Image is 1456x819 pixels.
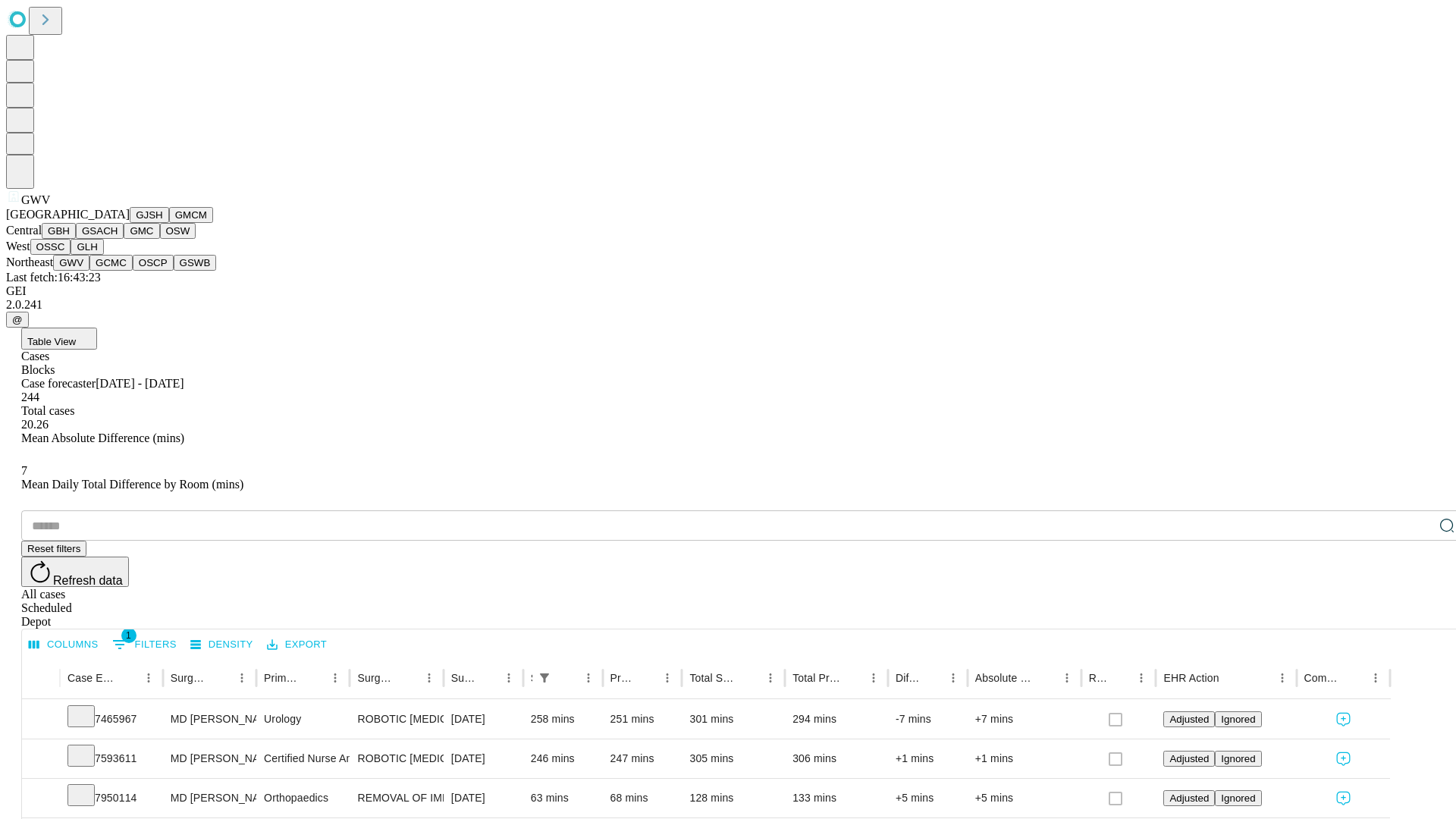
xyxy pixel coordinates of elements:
[27,543,80,554] span: Reset filters
[357,700,435,739] div: ROBOTIC [MEDICAL_DATA] [MEDICAL_DATA] RETROPUBIC RADICAL
[138,667,159,689] button: Menu
[171,672,209,684] div: Surgeon Name
[689,779,777,817] div: 128 mins
[534,667,555,689] div: 1 active filter
[264,672,302,684] div: Primary Service
[896,779,960,817] div: +5 mins
[171,739,249,778] div: MD [PERSON_NAME]
[6,224,42,237] span: Central
[6,312,29,328] button: @
[53,574,123,587] span: Refresh data
[21,431,184,444] span: Mean Absolute Difference (mins)
[1215,790,1261,806] button: Ignored
[264,739,342,778] div: Certified Nurse Anesthetist
[610,700,675,739] div: 251 mins
[53,255,89,271] button: GWV
[108,632,180,657] button: Show filters
[30,786,52,812] button: Expand
[451,739,516,778] div: [DATE]
[171,700,249,739] div: MD [PERSON_NAME]
[975,779,1074,817] div: +5 mins
[921,667,943,689] button: Sort
[263,633,331,657] button: Export
[531,700,595,739] div: 258 mins
[531,672,532,684] div: Scheduled In Room Duration
[975,700,1074,739] div: +7 mins
[689,739,777,778] div: 305 mins
[76,223,124,239] button: GSACH
[1131,667,1152,689] button: Menu
[121,628,136,643] span: 1
[1169,753,1209,764] span: Adjusted
[1169,714,1209,725] span: Adjusted
[133,255,174,271] button: OSCP
[896,739,960,778] div: +1 mins
[610,672,635,684] div: Predicted In Room Duration
[187,633,257,657] button: Density
[210,667,231,689] button: Sort
[531,779,595,817] div: 63 mins
[975,739,1074,778] div: +1 mins
[71,239,103,255] button: GLH
[419,667,440,689] button: Menu
[25,633,102,657] button: Select columns
[169,207,213,223] button: GMCM
[1163,672,1219,684] div: EHR Action
[477,667,498,689] button: Sort
[863,667,884,689] button: Menu
[1089,672,1109,684] div: Resolved in EHR
[67,672,115,684] div: Case Epic Id
[21,478,243,491] span: Mean Daily Total Difference by Room (mins)
[896,672,920,684] div: Difference
[6,240,30,253] span: West
[21,404,74,417] span: Total cases
[21,193,50,206] span: GWV
[21,391,39,403] span: 244
[943,667,964,689] button: Menu
[792,672,840,684] div: Total Predicted Duration
[451,672,475,684] div: Surgery Date
[1221,753,1255,764] span: Ignored
[6,208,130,221] span: [GEOGRAPHIC_DATA]
[739,667,760,689] button: Sort
[21,541,86,557] button: Reset filters
[635,667,657,689] button: Sort
[67,739,155,778] div: 7593611
[1163,751,1215,767] button: Adjusted
[21,464,27,477] span: 7
[264,700,342,739] div: Urology
[30,746,52,773] button: Expand
[42,223,76,239] button: GBH
[1221,667,1242,689] button: Sort
[1163,711,1215,727] button: Adjusted
[6,271,101,284] span: Last fetch: 16:43:23
[124,223,159,239] button: GMC
[21,418,49,431] span: 20.26
[174,255,217,271] button: GSWB
[6,284,1450,298] div: GEI
[975,672,1034,684] div: Absolute Difference
[6,298,1450,312] div: 2.0.241
[451,779,516,817] div: [DATE]
[1221,714,1255,725] span: Ignored
[21,557,129,587] button: Refresh data
[357,779,435,817] div: REMOVAL OF IMPLANT DEEP
[1163,790,1215,806] button: Adjusted
[534,667,555,689] button: Show filters
[1109,667,1131,689] button: Sort
[117,667,138,689] button: Sort
[792,779,880,817] div: 133 mins
[451,700,516,739] div: [DATE]
[27,336,76,347] span: Table View
[1035,667,1056,689] button: Sort
[610,739,675,778] div: 247 mins
[303,667,325,689] button: Sort
[760,667,781,689] button: Menu
[21,328,97,350] button: Table View
[160,223,196,239] button: OSW
[1344,667,1365,689] button: Sort
[67,700,155,739] div: 7465967
[531,739,595,778] div: 246 mins
[12,314,23,325] span: @
[689,672,737,684] div: Total Scheduled Duration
